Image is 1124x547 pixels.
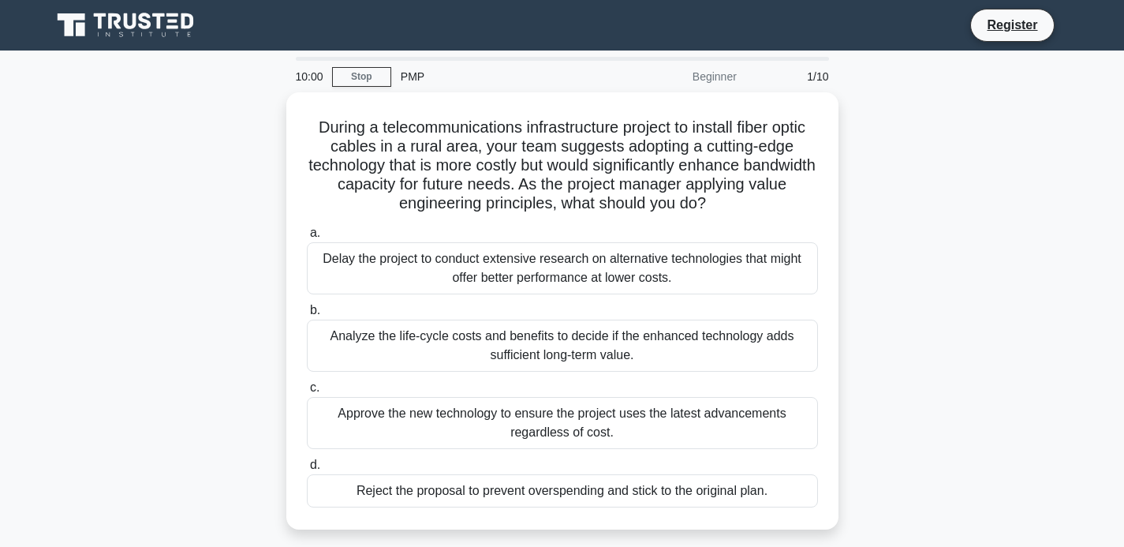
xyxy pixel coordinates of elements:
[307,242,818,294] div: Delay the project to conduct extensive research on alternative technologies that might offer bett...
[977,15,1047,35] a: Register
[310,226,320,239] span: a.
[310,380,319,394] span: c.
[286,61,332,92] div: 10:00
[310,458,320,471] span: d.
[608,61,746,92] div: Beginner
[305,118,820,214] h5: During a telecommunications infrastructure project to install fiber optic cables in a rural area,...
[307,474,818,508] div: Reject the proposal to prevent overspending and stick to the original plan.
[746,61,838,92] div: 1/10
[310,303,320,317] span: b.
[307,320,818,372] div: Analyze the life-cycle costs and benefits to decide if the enhanced technology adds sufficient lo...
[391,61,608,92] div: PMP
[332,67,391,87] a: Stop
[307,397,818,449] div: Approve the new technology to ensure the project uses the latest advancements regardless of cost.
